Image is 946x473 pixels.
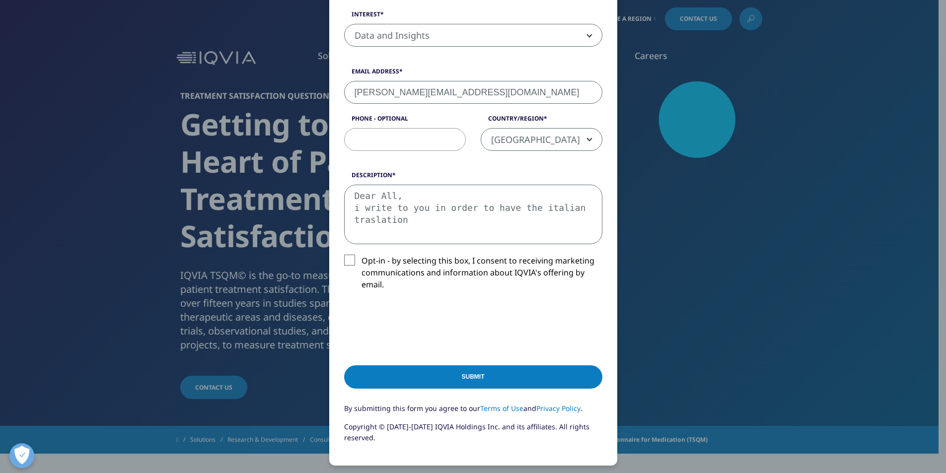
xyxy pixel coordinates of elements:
[9,443,34,468] button: Apri preferenze
[481,129,602,151] span: Italy
[344,403,602,421] p: By submitting this form you agree to our and .
[481,114,602,128] label: Country/Region
[536,404,581,413] a: Privacy Policy
[344,24,602,47] span: Data and Insights
[344,67,602,81] label: Email Address
[481,128,602,151] span: Italy
[344,114,466,128] label: Phone - Optional
[344,306,495,345] iframe: reCAPTCHA
[345,24,602,47] span: Data and Insights
[344,171,602,185] label: Description
[344,365,602,389] input: Submit
[344,10,602,24] label: Interest
[344,421,602,451] p: Copyright © [DATE]-[DATE] IQVIA Holdings Inc. and its affiliates. All rights reserved.
[480,404,523,413] a: Terms of Use
[344,255,602,296] label: Opt-in - by selecting this box, I consent to receiving marketing communications and information a...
